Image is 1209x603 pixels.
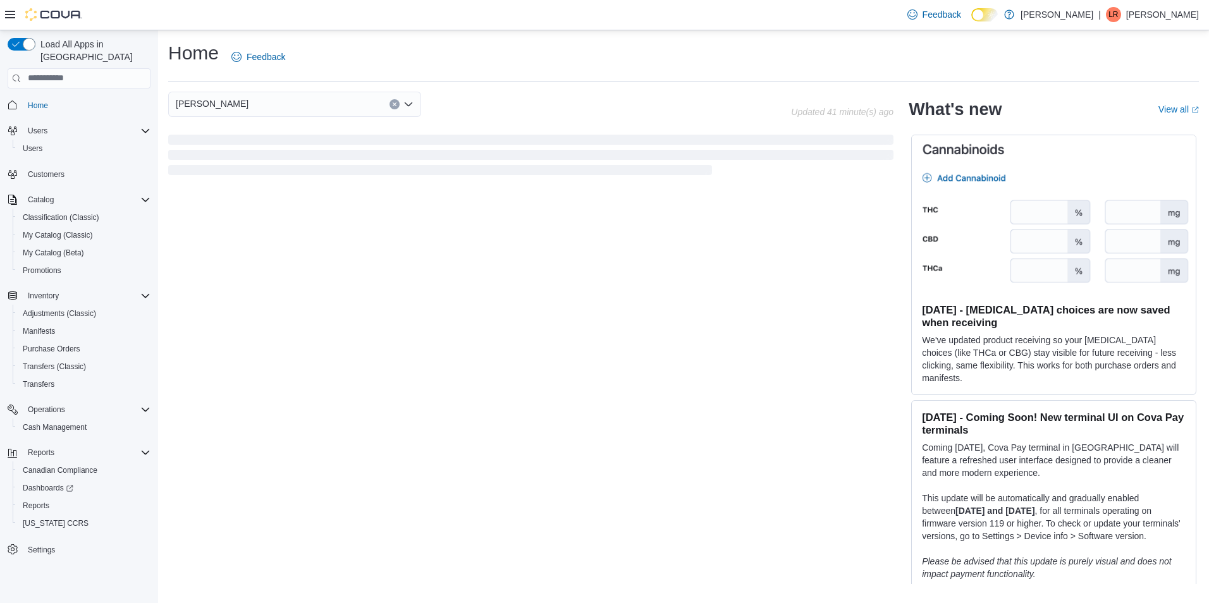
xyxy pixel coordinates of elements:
[23,445,59,460] button: Reports
[13,461,156,479] button: Canadian Compliance
[13,226,156,244] button: My Catalog (Classic)
[18,263,150,278] span: Promotions
[23,542,60,557] a: Settings
[18,341,85,356] a: Purchase Orders
[28,126,47,136] span: Users
[18,359,150,374] span: Transfers (Classic)
[23,541,150,557] span: Settings
[13,418,156,436] button: Cash Management
[13,140,156,157] button: Users
[23,212,99,222] span: Classification (Classic)
[923,8,961,21] span: Feedback
[1191,106,1199,114] svg: External link
[35,38,150,63] span: Load All Apps in [GEOGRAPHIC_DATA]
[18,141,47,156] a: Users
[23,265,61,276] span: Promotions
[18,324,60,339] a: Manifests
[3,401,156,418] button: Operations
[23,362,86,372] span: Transfers (Classic)
[922,303,1186,329] h3: [DATE] - [MEDICAL_DATA] choices are now saved when receiving
[23,123,52,138] button: Users
[18,498,54,513] a: Reports
[23,167,70,182] a: Customers
[1108,7,1118,22] span: LR
[13,340,156,358] button: Purchase Orders
[13,375,156,393] button: Transfers
[13,244,156,262] button: My Catalog (Beta)
[13,515,156,532] button: [US_STATE] CCRS
[168,137,893,178] span: Loading
[3,287,156,305] button: Inventory
[23,248,84,258] span: My Catalog (Beta)
[3,96,156,114] button: Home
[955,506,1034,516] strong: [DATE] and [DATE]
[28,169,64,180] span: Customers
[18,324,150,339] span: Manifests
[902,2,966,27] a: Feedback
[13,358,156,375] button: Transfers (Classic)
[1158,104,1199,114] a: View allExternal link
[909,99,1002,119] h2: What's new
[3,165,156,183] button: Customers
[18,263,66,278] a: Promotions
[1021,7,1093,22] p: [PERSON_NAME]
[28,405,65,415] span: Operations
[18,463,150,478] span: Canadian Compliance
[25,8,82,21] img: Cova
[390,99,400,109] button: Clear input
[13,497,156,515] button: Reports
[791,107,893,117] p: Updated 41 minute(s) ago
[23,123,150,138] span: Users
[23,344,80,354] span: Purchase Orders
[922,334,1186,384] p: We've updated product receiving so your [MEDICAL_DATA] choices (like THCa or CBG) stay visible fo...
[247,51,285,63] span: Feedback
[23,465,97,475] span: Canadian Compliance
[18,480,78,496] a: Dashboards
[403,99,414,109] button: Open list of options
[23,166,150,182] span: Customers
[18,516,150,531] span: Washington CCRS
[18,228,150,243] span: My Catalog (Classic)
[18,210,150,225] span: Classification (Classic)
[23,402,150,417] span: Operations
[3,191,156,209] button: Catalog
[18,463,102,478] a: Canadian Compliance
[18,141,150,156] span: Users
[23,483,73,493] span: Dashboards
[3,444,156,461] button: Reports
[23,308,96,319] span: Adjustments (Classic)
[23,143,42,154] span: Users
[18,306,101,321] a: Adjustments (Classic)
[13,479,156,497] a: Dashboards
[23,97,150,113] span: Home
[23,501,49,511] span: Reports
[23,518,89,528] span: [US_STATE] CCRS
[28,545,55,555] span: Settings
[13,262,156,279] button: Promotions
[1126,7,1199,22] p: [PERSON_NAME]
[3,122,156,140] button: Users
[18,498,150,513] span: Reports
[18,359,91,374] a: Transfers (Classic)
[8,91,150,592] nav: Complex example
[971,8,998,21] input: Dark Mode
[23,402,70,417] button: Operations
[23,288,150,303] span: Inventory
[18,377,59,392] a: Transfers
[922,556,1172,579] em: Please be advised that this update is purely visual and does not impact payment functionality.
[18,341,150,356] span: Purchase Orders
[226,44,290,70] a: Feedback
[28,448,54,458] span: Reports
[1098,7,1101,22] p: |
[23,192,150,207] span: Catalog
[18,245,150,260] span: My Catalog (Beta)
[23,422,87,432] span: Cash Management
[23,192,59,207] button: Catalog
[18,306,150,321] span: Adjustments (Classic)
[23,230,93,240] span: My Catalog (Classic)
[168,40,219,66] h1: Home
[922,492,1186,542] p: This update will be automatically and gradually enabled between , for all terminals operating on ...
[23,379,54,389] span: Transfers
[13,322,156,340] button: Manifests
